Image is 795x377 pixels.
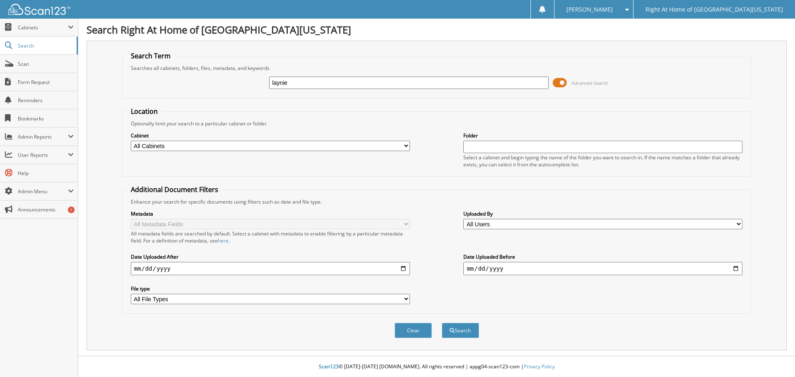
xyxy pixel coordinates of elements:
[18,42,72,49] span: Search
[524,363,555,370] a: Privacy Policy
[68,207,75,213] div: 1
[127,51,175,60] legend: Search Term
[463,210,742,217] label: Uploaded By
[571,80,608,86] span: Advanced Search
[463,132,742,139] label: Folder
[566,7,613,12] span: [PERSON_NAME]
[18,97,74,104] span: Reminders
[127,120,747,127] div: Optionally limit your search to a particular cabinet or folder
[18,206,74,213] span: Announcements
[18,133,68,140] span: Admin Reports
[127,185,222,194] legend: Additional Document Filters
[319,363,339,370] span: Scan123
[442,323,479,338] button: Search
[131,230,410,244] div: All metadata fields are searched by default. Select a cabinet with metadata to enable filtering b...
[463,253,742,260] label: Date Uploaded Before
[131,285,410,292] label: File type
[463,154,742,168] div: Select a cabinet and begin typing the name of the folder you want to search in. If the name match...
[395,323,432,338] button: Clear
[18,79,74,86] span: Form Request
[131,132,410,139] label: Cabinet
[18,151,68,158] span: User Reports
[131,210,410,217] label: Metadata
[8,4,70,15] img: scan123-logo-white.svg
[18,60,74,67] span: Scan
[78,357,795,377] div: © [DATE]-[DATE] [DOMAIN_NAME]. All rights reserved | appg04-scan123-com |
[127,107,162,116] legend: Location
[131,262,410,275] input: start
[18,188,68,195] span: Admin Menu
[131,253,410,260] label: Date Uploaded After
[127,198,747,205] div: Enhance your search for specific documents using filters such as date and file type.
[463,262,742,275] input: end
[18,170,74,177] span: Help
[18,24,68,31] span: Cabinets
[646,7,783,12] span: Right At Home of [GEOGRAPHIC_DATA][US_STATE]
[218,237,229,244] a: here
[127,65,747,72] div: Searches all cabinets, folders, files, metadata, and keywords
[87,23,787,36] h1: Search Right At Home of [GEOGRAPHIC_DATA][US_STATE]
[18,115,74,122] span: Bookmarks
[754,337,795,377] iframe: Chat Widget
